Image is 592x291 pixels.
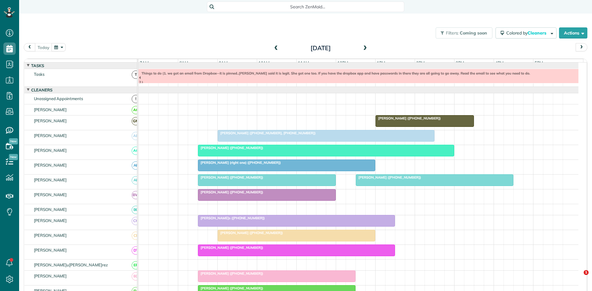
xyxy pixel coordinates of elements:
[495,27,557,38] button: Colored byCleaners
[198,146,264,150] span: [PERSON_NAME] ([PHONE_NUMBER])
[533,60,544,65] span: 5pm
[33,273,68,278] span: [PERSON_NAME]
[132,232,140,240] span: CL
[30,63,45,68] span: Tasks
[33,72,46,77] span: Tasks
[132,147,140,155] span: AC
[132,106,140,114] span: AC
[528,30,547,36] span: Cleaners
[178,60,190,65] span: 8am
[218,60,229,65] span: 9am
[571,270,586,285] iframe: Intercom live chat
[33,218,68,223] span: [PERSON_NAME]
[198,160,281,165] span: [PERSON_NAME] (right one) ([PHONE_NUMBER])
[198,286,264,290] span: [PERSON_NAME] ([PHONE_NUMBER])
[33,148,68,153] span: [PERSON_NAME]
[132,161,140,170] span: AF
[198,245,264,250] span: [PERSON_NAME] ([PHONE_NUMBER])
[454,60,465,65] span: 3pm
[356,175,421,180] span: [PERSON_NAME] ([PHONE_NUMBER])
[282,45,359,51] h2: [DATE]
[132,117,140,125] span: GM
[33,133,68,138] span: [PERSON_NAME]
[132,217,140,225] span: CH
[33,262,109,267] span: [PERSON_NAME]u[PERSON_NAME]rez
[132,95,140,103] span: !
[35,43,52,51] button: today
[30,87,54,92] span: Cleaners
[24,43,35,51] button: prev
[559,27,587,38] button: Actions
[584,270,589,275] span: 1
[198,216,265,220] span: [PERSON_NAME]s ([PHONE_NUMBER])
[33,118,68,123] span: [PERSON_NAME]
[132,246,140,255] span: DT
[198,271,264,276] span: [PERSON_NAME] ([PHONE_NUMBER])
[132,132,140,140] span: AB
[33,248,68,253] span: [PERSON_NAME]
[132,206,140,214] span: BC
[132,272,140,281] span: EG
[138,71,530,84] span: Things to do (1. we got an email from Dropbox--it is pinned..[PERSON_NAME] said it is legit. She ...
[198,175,264,180] span: [PERSON_NAME] ([PHONE_NUMBER])
[33,107,68,112] span: [PERSON_NAME]
[494,60,505,65] span: 4pm
[376,60,386,65] span: 1pm
[33,207,68,212] span: [PERSON_NAME]
[257,60,271,65] span: 10am
[198,190,264,194] span: [PERSON_NAME] ([PHONE_NUMBER])
[132,261,140,269] span: EP
[33,96,84,101] span: Unassigned Appointments
[33,233,68,238] span: [PERSON_NAME]
[9,154,18,160] span: New
[33,192,68,197] span: [PERSON_NAME]
[297,60,310,65] span: 11am
[217,131,316,135] span: [PERSON_NAME] ([PHONE_NUMBER], [PHONE_NUMBER])
[336,60,349,65] span: 12pm
[132,191,140,199] span: BW
[33,177,68,182] span: [PERSON_NAME]
[132,71,140,79] span: T
[506,30,549,36] span: Colored by
[375,116,441,120] span: [PERSON_NAME] ([PHONE_NUMBER])
[9,138,18,144] span: New
[217,231,283,235] span: [PERSON_NAME] ([PHONE_NUMBER])
[138,60,150,65] span: 7am
[33,163,68,168] span: [PERSON_NAME]
[460,30,487,36] span: Coming soon
[415,60,426,65] span: 2pm
[132,176,140,184] span: AF
[446,30,459,36] span: Filters:
[576,43,587,51] button: next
